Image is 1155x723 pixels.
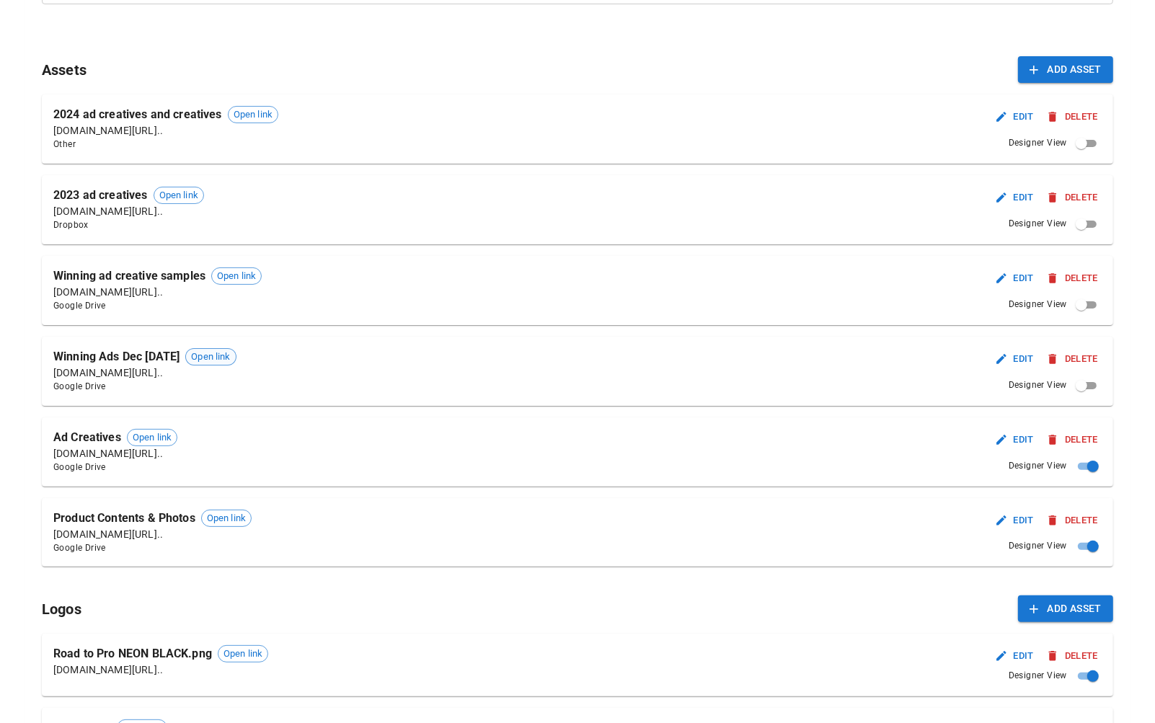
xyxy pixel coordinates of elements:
button: Add Asset [1018,56,1113,83]
span: Designer View [1009,136,1067,151]
span: Open link [186,350,235,364]
span: Open link [154,188,203,203]
p: 2024 ad creatives and creatives [53,106,222,123]
span: Designer View [1009,669,1067,683]
span: Dropbox [53,218,204,233]
button: Delete [1044,187,1102,209]
h6: Assets [42,58,87,81]
button: Delete [1044,645,1102,667]
div: Open link [154,187,204,204]
span: Google Drive [53,541,252,556]
span: Google Drive [53,461,177,475]
span: Google Drive [53,380,236,394]
span: Designer View [1009,459,1067,474]
span: Open link [212,269,261,283]
button: Edit [992,645,1038,667]
div: Open link [211,267,262,285]
span: Open link [202,511,251,525]
span: Designer View [1009,539,1067,554]
div: Open link [218,645,268,662]
p: [DOMAIN_NAME][URL].. [53,446,177,461]
p: Winning Ads Dec [DATE] [53,348,180,365]
span: Designer View [1009,298,1067,312]
div: Open link [228,106,278,123]
p: [DOMAIN_NAME][URL].. [53,285,262,299]
button: Edit [992,106,1038,128]
button: Edit [992,429,1038,451]
p: [DOMAIN_NAME][URL].. [53,123,278,138]
button: Delete [1044,429,1102,451]
button: Delete [1044,267,1102,290]
p: [DOMAIN_NAME][URL].. [53,204,204,218]
p: [DOMAIN_NAME][URL].. [53,527,252,541]
button: Add Asset [1018,595,1113,622]
span: Designer View [1009,217,1067,231]
span: Open link [218,647,267,661]
button: Delete [1044,106,1102,128]
span: Google Drive [53,299,262,314]
h6: Logos [42,598,81,621]
p: [DOMAIN_NAME][URL].. [53,662,268,677]
p: 2023 ad creatives [53,187,148,204]
p: Ad Creatives [53,429,121,446]
p: Road to Pro NEON BLACK.png [53,645,212,662]
button: Edit [992,187,1038,209]
div: Open link [127,429,177,446]
span: Open link [128,430,177,445]
button: Delete [1044,510,1102,532]
span: Open link [229,107,278,122]
p: Product Contents & Photos [53,510,195,527]
span: Designer View [1009,378,1067,393]
div: Open link [185,348,236,365]
span: Other [53,138,278,152]
p: [DOMAIN_NAME][URL].. [53,365,236,380]
div: Open link [201,510,252,527]
p: Winning ad creative samples [53,267,205,285]
button: Edit [992,510,1038,532]
button: Edit [992,348,1038,371]
button: Delete [1044,348,1102,371]
button: Edit [992,267,1038,290]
